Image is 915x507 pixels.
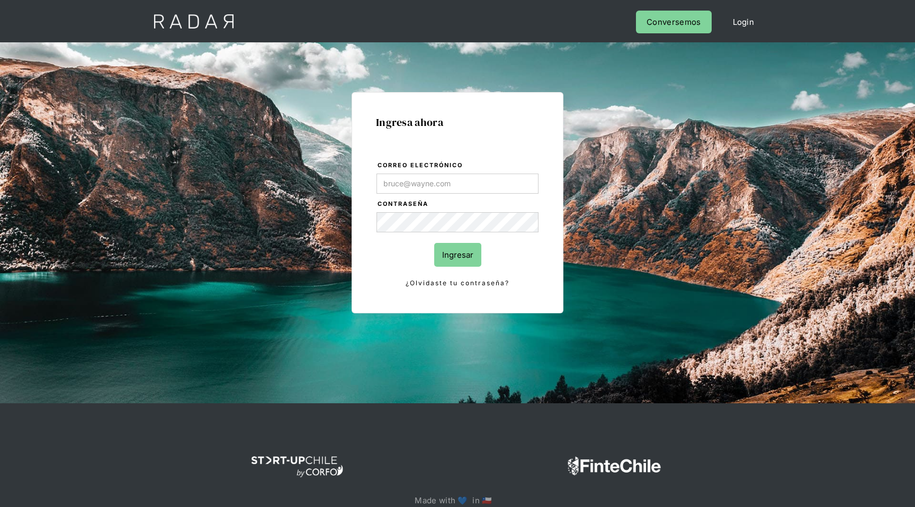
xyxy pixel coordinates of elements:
[636,11,711,33] a: Conversemos
[722,11,765,33] a: Login
[378,199,539,210] label: Contraseña
[378,160,539,171] label: Correo electrónico
[376,174,539,194] input: bruce@wayne.com
[376,160,539,289] form: Login Form
[376,277,539,289] a: ¿Olvidaste tu contraseña?
[376,116,539,128] h1: Ingresa ahora
[434,243,481,267] input: Ingresar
